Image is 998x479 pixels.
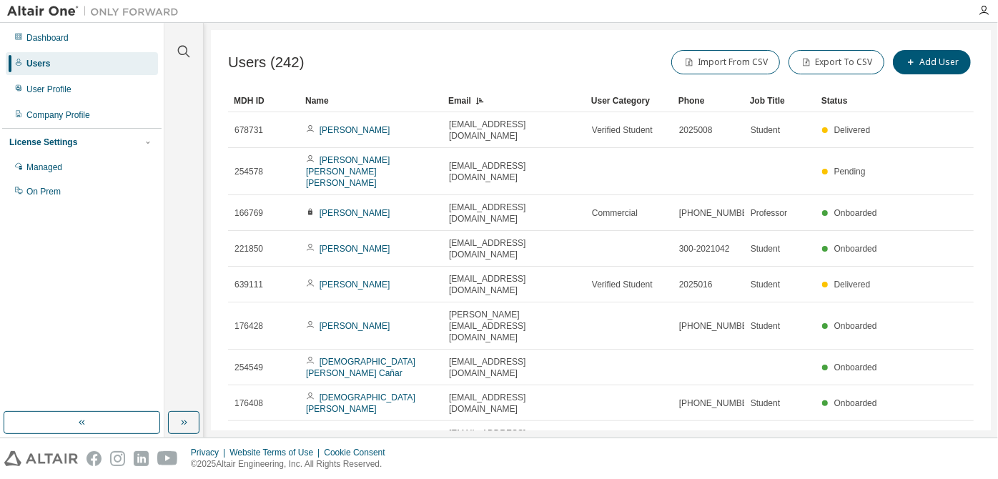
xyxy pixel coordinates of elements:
span: Onboarded [834,244,877,254]
span: [EMAIL_ADDRESS][DOMAIN_NAME] [449,202,579,224]
div: Email [448,89,580,112]
span: Commercial [592,207,638,219]
span: 2025016 [679,279,713,290]
div: Cookie Consent [324,447,393,458]
span: [PHONE_NUMBER] [679,397,756,409]
span: Delivered [834,280,871,290]
img: instagram.svg [110,451,125,466]
span: Onboarded [834,398,877,408]
span: 176428 [234,320,263,332]
span: Onboarded [834,321,877,331]
div: Job Title [750,89,810,112]
button: Add User [893,50,971,74]
div: Name [305,89,437,112]
div: Privacy [191,447,229,458]
span: 2025008 [679,124,713,136]
span: 254578 [234,166,263,177]
div: Users [26,58,50,69]
span: [PERSON_NAME][EMAIL_ADDRESS][DOMAIN_NAME] [449,309,579,343]
span: [PHONE_NUMBER] [679,207,756,219]
div: User Category [591,89,667,112]
div: MDH ID [234,89,294,112]
span: Delivered [834,125,871,135]
a: [DEMOGRAPHIC_DATA][PERSON_NAME] Cañar [306,357,415,378]
span: Student [751,243,780,255]
span: Onboarded [834,208,877,218]
img: facebook.svg [87,451,102,466]
img: altair_logo.svg [4,451,78,466]
span: Student [751,279,780,290]
div: Company Profile [26,109,90,121]
span: Student [751,320,780,332]
span: 300-2021042 [679,243,730,255]
img: Altair One [7,4,186,19]
a: [PERSON_NAME] [320,208,390,218]
div: Status [821,89,881,112]
a: [PERSON_NAME] [320,321,390,331]
button: Import From CSV [671,50,780,74]
div: Phone [678,89,738,112]
div: User Profile [26,84,71,95]
img: youtube.svg [157,451,178,466]
span: [EMAIL_ADDRESS][DOMAIN_NAME] [449,356,579,379]
span: 678731 [234,124,263,136]
span: [EMAIL_ADDRESS][DOMAIN_NAME] [449,237,579,260]
div: Managed [26,162,62,173]
div: Dashboard [26,32,69,44]
span: [EMAIL_ADDRESS][DOMAIN_NAME] [449,428,579,450]
span: [PHONE_NUMBER] [679,320,756,332]
span: 166769 [234,207,263,219]
div: Website Terms of Use [229,447,324,458]
span: 639111 [234,279,263,290]
span: [EMAIL_ADDRESS][DOMAIN_NAME] [449,392,579,415]
a: [PERSON_NAME] [PERSON_NAME] [PERSON_NAME] [306,155,390,188]
a: [DEMOGRAPHIC_DATA][PERSON_NAME] [306,392,415,414]
span: Student [751,397,780,409]
span: 176408 [234,397,263,409]
span: [EMAIL_ADDRESS][DOMAIN_NAME] [449,160,579,183]
p: © 2025 Altair Engineering, Inc. All Rights Reserved. [191,458,394,470]
div: On Prem [26,186,61,197]
span: Student [751,124,780,136]
button: Export To CSV [789,50,884,74]
span: Verified Student [592,279,653,290]
span: Users (242) [228,54,305,71]
img: linkedin.svg [134,451,149,466]
div: License Settings [9,137,77,148]
a: [PERSON_NAME] [320,280,390,290]
span: [EMAIL_ADDRESS][DOMAIN_NAME] [449,273,579,296]
span: Pending [834,167,866,177]
span: Onboarded [834,362,877,372]
span: [EMAIL_ADDRESS][DOMAIN_NAME] [449,119,579,142]
span: 221850 [234,243,263,255]
a: [PERSON_NAME] [320,125,390,135]
span: Verified Student [592,124,653,136]
span: Professor [751,207,787,219]
a: [PERSON_NAME] [320,244,390,254]
span: 254549 [234,362,263,373]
